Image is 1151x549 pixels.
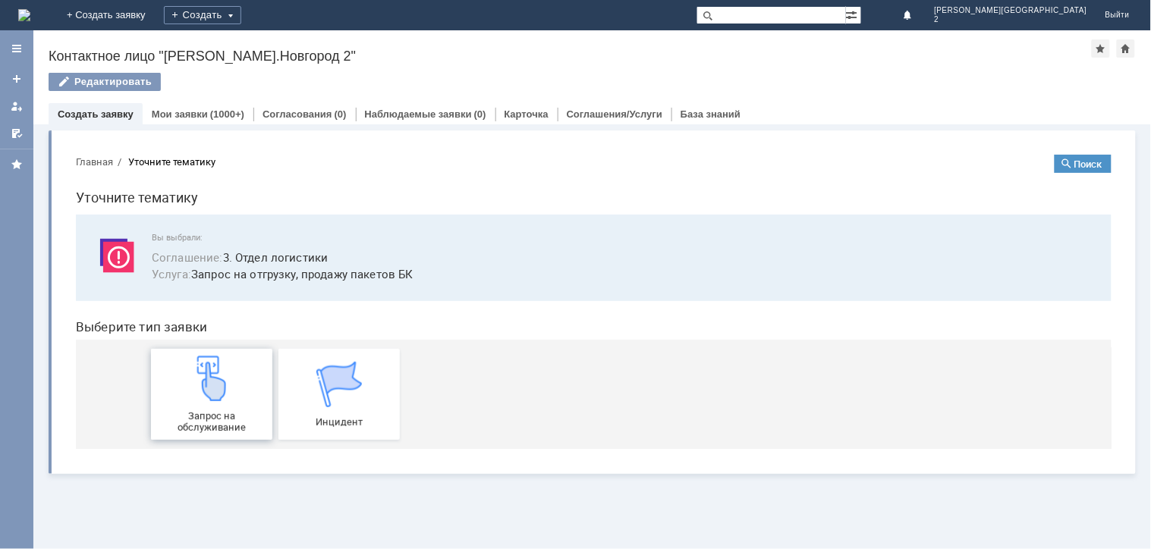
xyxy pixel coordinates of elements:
[64,14,152,25] div: Уточните тематику
[88,107,159,122] span: Соглашение :
[1117,39,1135,58] div: Сделать домашней страницей
[935,6,1087,15] span: [PERSON_NAME][GEOGRAPHIC_DATA]
[164,6,241,24] div: Создать
[88,124,127,139] span: Услуга :
[215,206,336,297] a: Инцидент
[1092,39,1110,58] div: Добавить в избранное
[18,9,30,21] a: Перейти на домашнюю страницу
[253,219,298,265] img: get067d4ba7cf7247ad92597448b2db9300
[335,108,347,120] div: (0)
[991,12,1048,30] button: Поиск
[30,90,76,136] img: svg%3E
[152,108,208,120] a: Мои заявки
[681,108,741,120] a: База знаний
[92,268,204,290] span: Запрос на обслуживание
[219,274,332,285] span: Инцидент
[210,108,244,120] div: (1000+)
[18,9,30,21] img: logo
[87,206,209,297] a: Запрос на обслуживание
[365,108,472,120] a: Наблюдаемые заявки
[12,177,1048,192] header: Выберите тип заявки
[88,123,1030,140] span: Запрос на отгрузку, продажу пакетов БК
[505,108,549,120] a: Карточка
[567,108,662,120] a: Соглашения/Услуги
[12,44,1048,66] h1: Уточните тематику
[88,106,264,124] button: Соглашение:3. Отдел логистики
[474,108,486,120] div: (0)
[5,121,29,146] a: Мои согласования
[12,12,49,26] button: Главная
[5,67,29,91] a: Создать заявку
[88,90,1030,100] span: Вы выбрали:
[935,15,1087,24] span: 2
[5,94,29,118] a: Мои заявки
[263,108,332,120] a: Согласования
[125,213,171,259] img: get23c147a1b4124cbfa18e19f2abec5e8f
[58,108,134,120] a: Создать заявку
[846,7,861,21] span: Расширенный поиск
[49,49,1092,64] div: Контактное лицо "[PERSON_NAME].Новгород 2"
